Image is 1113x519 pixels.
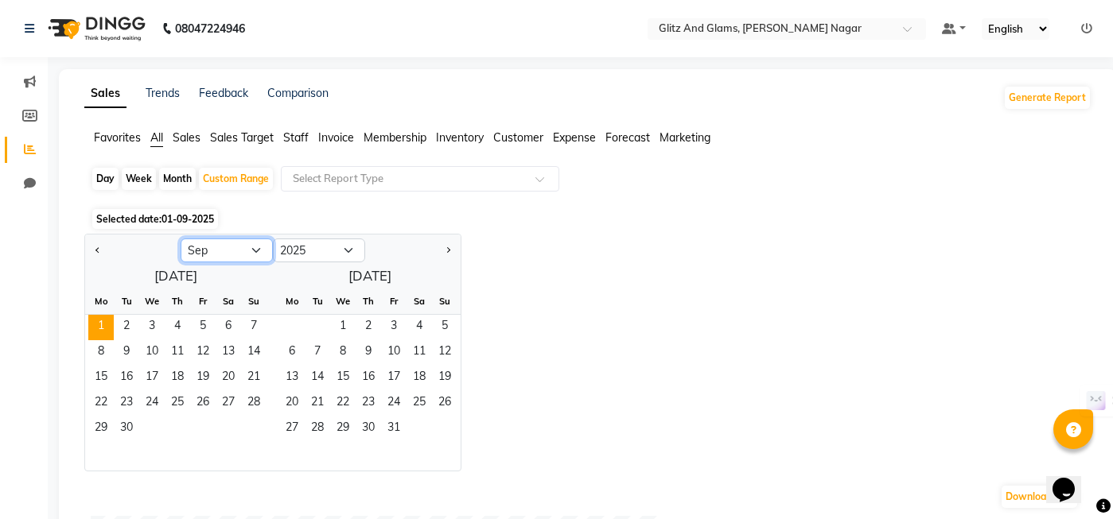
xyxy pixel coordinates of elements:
[330,340,356,366] span: 8
[407,315,432,340] span: 4
[305,289,330,314] div: Tu
[241,366,267,391] div: Sunday, September 21, 2025
[279,289,305,314] div: Mo
[114,340,139,366] div: Tuesday, September 9, 2025
[88,340,114,366] span: 8
[356,315,381,340] div: Thursday, October 2, 2025
[279,416,305,442] div: Monday, October 27, 2025
[216,391,241,416] span: 27
[139,340,165,366] span: 10
[356,366,381,391] div: Thursday, October 16, 2025
[381,315,407,340] span: 3
[114,391,139,416] span: 23
[165,289,190,314] div: Th
[381,315,407,340] div: Friday, October 3, 2025
[216,366,241,391] div: Saturday, September 20, 2025
[165,391,190,416] div: Thursday, September 25, 2025
[190,340,216,366] div: Friday, September 12, 2025
[381,416,407,442] span: 31
[190,289,216,314] div: Fr
[139,315,165,340] span: 3
[356,289,381,314] div: Th
[407,340,432,366] span: 11
[216,366,241,391] span: 20
[165,315,190,340] span: 4
[241,340,267,366] span: 14
[114,315,139,340] div: Tuesday, September 2, 2025
[122,168,156,190] div: Week
[88,416,114,442] div: Monday, September 29, 2025
[330,340,356,366] div: Wednesday, October 8, 2025
[139,289,165,314] div: We
[159,168,196,190] div: Month
[436,130,484,145] span: Inventory
[190,366,216,391] span: 19
[330,366,356,391] div: Wednesday, October 15, 2025
[381,366,407,391] span: 17
[114,315,139,340] span: 2
[175,6,245,51] b: 08047224946
[432,289,457,314] div: Su
[305,416,330,442] span: 28
[88,315,114,340] span: 1
[356,340,381,366] div: Thursday, October 9, 2025
[88,289,114,314] div: Mo
[356,416,381,442] div: Thursday, October 30, 2025
[190,391,216,416] span: 26
[41,6,150,51] img: logo
[273,238,365,262] select: Select year
[279,416,305,442] span: 27
[305,340,330,366] div: Tuesday, October 7, 2025
[407,391,432,416] span: 25
[199,168,273,190] div: Custom Range
[330,391,356,416] div: Wednesday, October 22, 2025
[139,340,165,366] div: Wednesday, September 10, 2025
[92,209,218,229] span: Selected date:
[660,130,710,145] span: Marketing
[432,315,457,340] div: Sunday, October 5, 2025
[432,340,457,366] span: 12
[139,315,165,340] div: Wednesday, September 3, 2025
[150,130,163,145] span: All
[190,315,216,340] div: Friday, September 5, 2025
[279,391,305,416] div: Monday, October 20, 2025
[407,366,432,391] span: 18
[88,416,114,442] span: 29
[493,130,543,145] span: Customer
[216,289,241,314] div: Sa
[305,340,330,366] span: 7
[241,315,267,340] div: Sunday, September 7, 2025
[241,289,267,314] div: Su
[364,130,426,145] span: Membership
[407,366,432,391] div: Saturday, October 18, 2025
[356,391,381,416] span: 23
[381,340,407,366] span: 10
[165,391,190,416] span: 25
[165,340,190,366] div: Thursday, September 11, 2025
[330,315,356,340] div: Wednesday, October 1, 2025
[92,168,119,190] div: Day
[330,416,356,442] span: 29
[356,366,381,391] span: 16
[305,391,330,416] div: Tuesday, October 21, 2025
[305,391,330,416] span: 21
[190,366,216,391] div: Friday, September 19, 2025
[241,391,267,416] span: 28
[241,340,267,366] div: Sunday, September 14, 2025
[165,366,190,391] div: Thursday, September 18, 2025
[88,366,114,391] span: 15
[114,391,139,416] div: Tuesday, September 23, 2025
[139,366,165,391] div: Wednesday, September 17, 2025
[216,315,241,340] span: 6
[279,391,305,416] span: 20
[114,366,139,391] div: Tuesday, September 16, 2025
[190,391,216,416] div: Friday, September 26, 2025
[190,340,216,366] span: 12
[216,340,241,366] span: 13
[381,391,407,416] div: Friday, October 24, 2025
[190,315,216,340] span: 5
[305,416,330,442] div: Tuesday, October 28, 2025
[356,315,381,340] span: 2
[1005,87,1090,109] button: Generate Report
[114,416,139,442] span: 30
